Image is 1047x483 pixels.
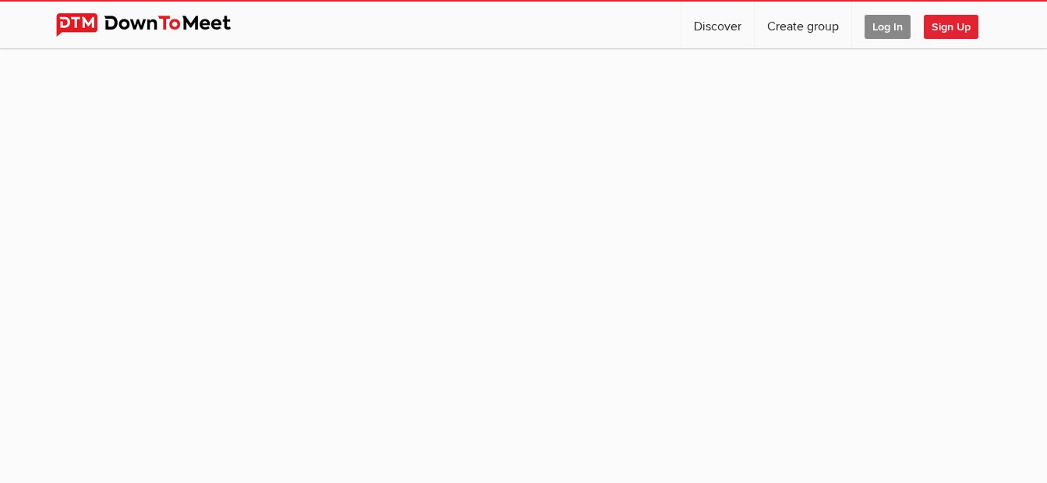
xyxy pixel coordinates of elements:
[56,13,255,37] img: DownToMeet
[865,15,911,39] span: Log In
[755,2,851,48] a: Create group
[681,2,754,48] a: Discover
[852,2,923,48] a: Log In
[924,15,978,39] span: Sign Up
[924,2,991,48] a: Sign Up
